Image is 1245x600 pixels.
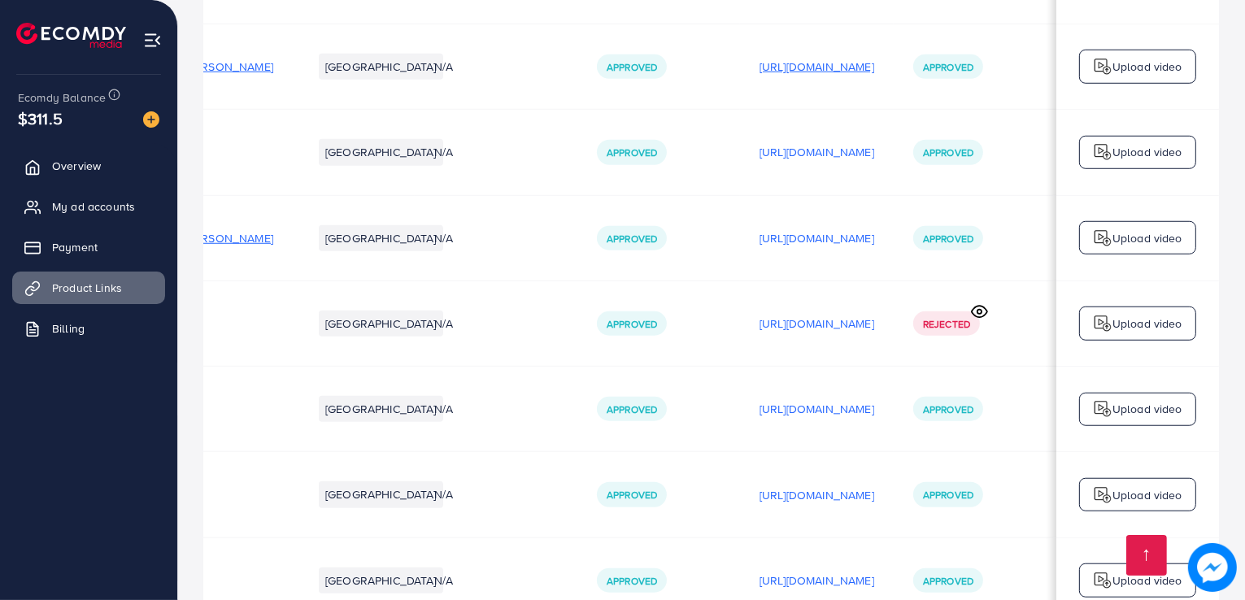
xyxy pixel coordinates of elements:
p: [URL][DOMAIN_NAME] [760,314,874,333]
span: $311.5 [18,107,63,130]
img: logo [1093,228,1112,248]
span: Approved [607,574,657,588]
span: N/A [434,572,453,589]
span: N/A [434,230,453,246]
img: logo [1093,485,1112,505]
span: Approved [607,488,657,502]
span: Approved [607,232,657,246]
img: logo [1093,571,1112,590]
p: [URL][DOMAIN_NAME] [760,399,874,419]
a: Billing [12,312,165,345]
span: Approved [923,574,973,588]
span: Product Links [52,280,122,296]
li: [GEOGRAPHIC_DATA] [319,311,443,337]
span: Approved [923,232,973,246]
span: Approved [923,60,973,74]
span: Approved [923,146,973,159]
li: [GEOGRAPHIC_DATA] [319,396,443,422]
span: Approved [607,60,657,74]
span: Ecomdy Balance [18,89,106,106]
span: N/A [434,401,453,417]
span: Approved [607,146,657,159]
a: Product Links [12,272,165,304]
span: Approved [923,488,973,502]
a: My ad accounts [12,190,165,223]
li: [GEOGRAPHIC_DATA] [319,567,443,593]
p: [URL][DOMAIN_NAME] [760,142,874,162]
p: Upload video [1112,314,1182,333]
p: Upload video [1112,399,1182,419]
p: Upload video [1112,57,1182,76]
li: [GEOGRAPHIC_DATA] [319,225,443,251]
span: Approved [607,402,657,416]
img: image [1188,543,1237,592]
li: [GEOGRAPHIC_DATA] [319,139,443,165]
span: N/A [434,486,453,502]
a: Payment [12,231,165,263]
img: menu [143,31,162,50]
img: image [143,111,159,128]
span: N/A [434,315,453,332]
a: Overview [12,150,165,182]
span: N/A [434,59,453,75]
span: Rejected [923,317,970,331]
span: Overview [52,158,101,174]
li: [GEOGRAPHIC_DATA] [319,54,443,80]
p: Upload video [1112,228,1182,248]
span: N/A [434,144,453,160]
p: [URL][DOMAIN_NAME] [760,485,874,505]
span: Approved [923,402,973,416]
p: [URL][DOMAIN_NAME] [760,571,874,590]
p: Upload video [1112,485,1182,505]
span: My ad accounts [52,198,135,215]
p: [URL][DOMAIN_NAME] [760,57,874,76]
img: logo [1093,399,1112,419]
img: logo [16,23,126,48]
img: logo [1093,57,1112,76]
li: [GEOGRAPHIC_DATA] [319,481,443,507]
span: Payment [52,239,98,255]
img: logo [1093,314,1112,333]
p: Upload video [1112,142,1182,162]
span: Approved [607,317,657,331]
span: Billing [52,320,85,337]
p: [URL][DOMAIN_NAME] [760,228,874,248]
img: logo [1093,142,1112,162]
p: Upload video [1112,571,1182,590]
